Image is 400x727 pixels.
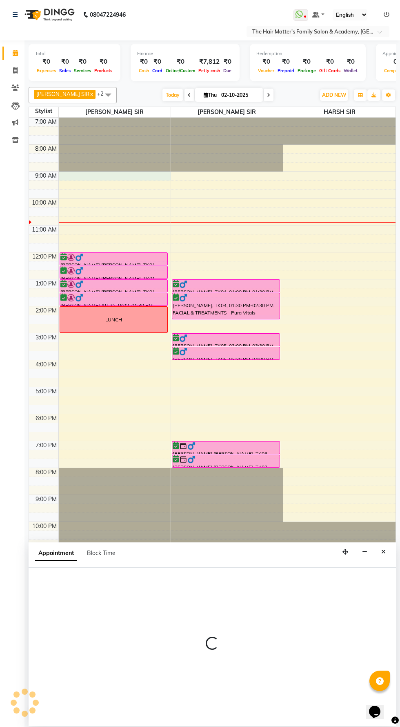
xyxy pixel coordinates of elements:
span: Online/Custom [164,68,197,74]
div: Redemption [256,50,359,57]
div: ₹7,812 [197,57,222,67]
div: [PERSON_NAME] [PERSON_NAME], TK01, 12:30 PM-01:00 PM, HAIRCUT' S (MEN) [60,266,167,279]
img: logo [21,3,77,26]
span: Prepaid [276,68,296,74]
div: 10:00 PM [31,522,58,531]
div: 3:00 PM [34,333,58,342]
div: [PERSON_NAME], TK05, 03:30 PM-04:00 PM, [PERSON_NAME] Tream Shape / Clean shave [172,347,280,359]
span: Products [93,68,114,74]
div: 7:00 PM [34,441,58,450]
input: 2025-10-02 [219,89,260,101]
span: Voucher [256,68,276,74]
div: 6:00 PM [34,414,58,423]
div: LUNCH [105,316,122,323]
div: 7:00 AM [33,118,58,126]
div: Stylist [29,107,58,116]
div: ₹0 [164,57,197,67]
span: Sales [58,68,72,74]
span: HARSH SIR [283,107,396,117]
span: Thu [202,92,219,98]
span: Today [162,89,183,101]
div: ₹0 [296,57,318,67]
span: Appointment [35,546,77,561]
div: 9:00 PM [34,495,58,504]
button: Close [378,546,389,558]
span: [PERSON_NAME] SIR [171,107,283,117]
div: 5:00 PM [34,387,58,396]
span: Wallet [342,68,359,74]
div: ₹0 [276,57,296,67]
div: 4:00 PM [34,360,58,369]
span: Cash [137,68,151,74]
div: [PERSON_NAME], TK04, 01:00 PM-01:30 PM, [PERSON_NAME] Tream Shape / Clean shave [172,280,280,292]
span: Gift Cards [318,68,342,74]
span: ADD NEW [322,92,346,98]
div: [PERSON_NAME], TK04, 01:30 PM-02:30 PM, FACIAL & TREATMENTS - Pura Vitals [172,293,280,319]
div: ₹0 [222,57,233,67]
span: Services [72,68,93,74]
button: ADD NEW [320,89,348,101]
div: [PERSON_NAME], TK05, 03:00 PM-03:30 PM, HAIRCUT' S (MEN) [172,334,280,346]
div: 10:00 AM [30,198,58,207]
a: x [89,91,93,97]
div: Total [35,50,114,57]
div: ₹0 [151,57,164,67]
div: [PERSON_NAME] [PERSON_NAME], TK01, 12:00 PM-12:30 PM, HAIRCUT' S (MEN) [60,253,167,265]
div: 1:00 PM [34,279,58,288]
div: 11:00 AM [30,225,58,234]
div: [PERSON_NAME] [PERSON_NAME], TK03, 07:00 PM-07:30 PM, HAIRCUT' S (MEN) [172,442,280,454]
span: Petty cash [197,68,222,74]
div: [PERSON_NAME] AUTO, TK02, 01:30 PM-02:00 PM, [PERSON_NAME] Tream Shape / Clean shave [60,293,167,306]
b: 08047224946 [90,3,126,26]
div: ₹0 [93,57,114,67]
div: 12:00 PM [31,252,58,261]
div: ₹0 [137,57,151,67]
div: ₹0 [35,57,58,67]
div: 8:00 PM [34,468,58,477]
span: Block Time [87,549,116,557]
div: ₹0 [72,57,93,67]
span: Package [296,68,318,74]
span: Card [151,68,164,74]
div: ₹0 [342,57,359,67]
div: ₹0 [318,57,342,67]
span: +2 [97,90,110,97]
span: Expenses [35,68,58,74]
iframe: chat widget [366,694,392,719]
div: [PERSON_NAME] [PERSON_NAME], TK01, 01:00 PM-01:30 PM, [PERSON_NAME] Tream Shape / Clean shave [60,280,167,292]
span: [PERSON_NAME] SIR [59,107,171,117]
div: 9:00 AM [33,172,58,180]
span: [PERSON_NAME] SIR [36,91,89,97]
span: Due [222,68,233,74]
div: ₹0 [256,57,276,67]
div: ₹0 [58,57,72,67]
div: Finance [137,50,233,57]
div: [PERSON_NAME] [PERSON_NAME], TK03, 07:30 PM-08:00 PM, [PERSON_NAME] Tream Shape / Clean shave [172,455,280,467]
div: 8:00 AM [33,145,58,153]
div: 2:00 PM [34,306,58,315]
